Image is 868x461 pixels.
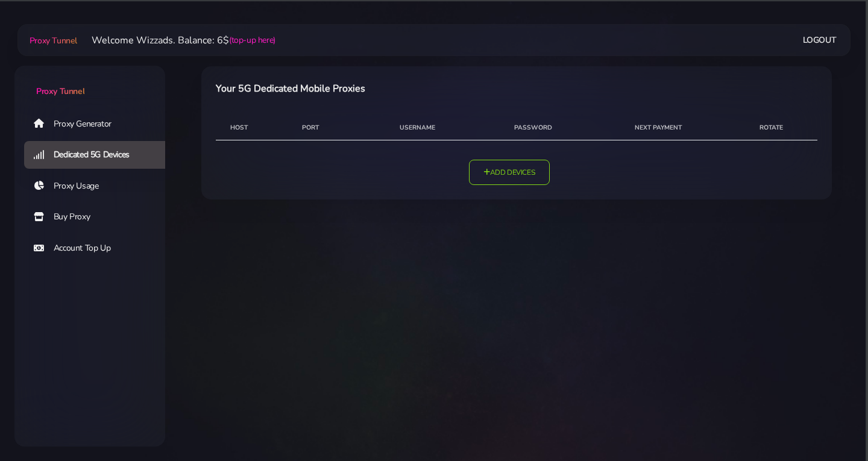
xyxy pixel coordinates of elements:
[361,116,474,140] th: USERNAME
[36,86,84,97] span: Proxy Tunnel
[14,66,165,98] a: Proxy Tunnel
[216,116,297,140] th: HOST
[24,110,175,137] a: Proxy Generator
[592,116,725,140] th: NEXT PAYMENT
[803,29,837,51] a: Logout
[725,116,817,140] th: ROTATE
[24,203,175,231] a: Buy Proxy
[77,33,275,48] li: Welcome Wizzads. Balance: 6$
[27,31,77,50] a: Proxy Tunnel
[469,160,550,186] a: Add Devices
[229,34,275,46] a: (top-up here)
[474,116,592,140] th: PASSWORD
[216,81,561,96] h6: Your 5G Dedicated Mobile Proxies
[24,172,175,200] a: Proxy Usage
[810,403,853,446] iframe: Webchat Widget
[24,234,175,262] a: Account Top Up
[297,116,360,140] th: PORT
[24,141,175,169] a: Dedicated 5G Devices
[30,35,77,46] span: Proxy Tunnel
